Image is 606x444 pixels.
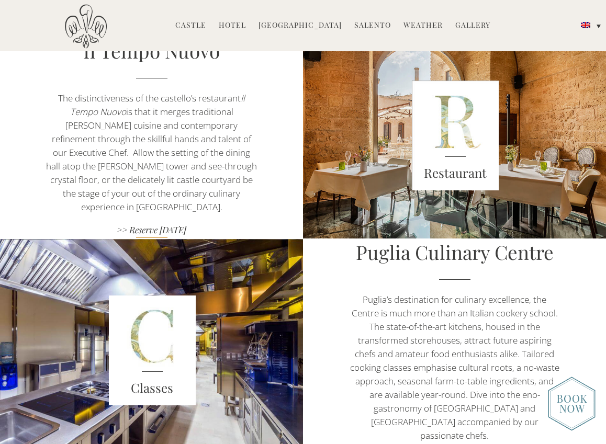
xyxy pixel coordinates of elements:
[548,377,596,431] img: new-booknow.png
[349,293,560,442] p: Puglia’s destination for culinary excellence, the Centre is much more than an Italian cookery sch...
[175,20,206,32] a: Castle
[109,295,196,405] img: castle-block_1.jpg
[412,81,499,190] img: r_green.jpg
[109,379,196,397] h3: Classes
[65,4,107,49] img: Castello di Ugento
[46,92,257,214] p: The distinctiveness of the castello’s restaurant is that it merges traditional [PERSON_NAME] cuis...
[412,164,499,183] h3: Restaurant
[354,20,391,32] a: Salento
[356,239,554,265] a: Puglia Culinary Centre
[581,22,590,28] img: English
[455,20,490,32] a: Gallery
[259,20,342,32] a: [GEOGRAPHIC_DATA]
[46,224,257,238] a: >> Reserve [DATE]
[403,20,443,32] a: Weather
[219,20,246,32] a: Hotel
